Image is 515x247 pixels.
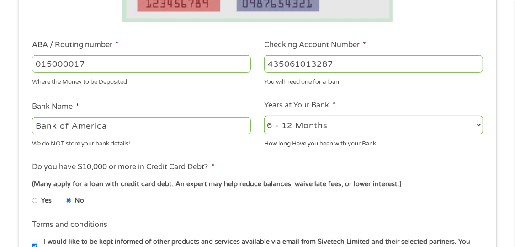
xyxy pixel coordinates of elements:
[264,136,483,149] div: How long Have you been with your Bank
[41,196,52,206] label: Yes
[32,162,214,172] label: Do you have $10,000 or more in Credit Card Debt?
[264,55,483,73] input: 345634636
[32,179,483,189] div: (Many apply for a loan with credit card debt. An expert may help reduce balances, waive late fees...
[74,196,84,206] label: No
[32,102,79,112] label: Bank Name
[264,101,335,110] label: Years at Your Bank
[32,40,119,50] label: ABA / Routing number
[264,40,366,50] label: Checking Account Number
[32,220,107,230] label: Terms and conditions
[264,75,483,87] div: You will need one for a loan.
[32,136,251,149] div: We do NOT store your bank details!
[32,75,251,87] div: Where the Money to be Deposited
[32,55,251,73] input: 263177916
